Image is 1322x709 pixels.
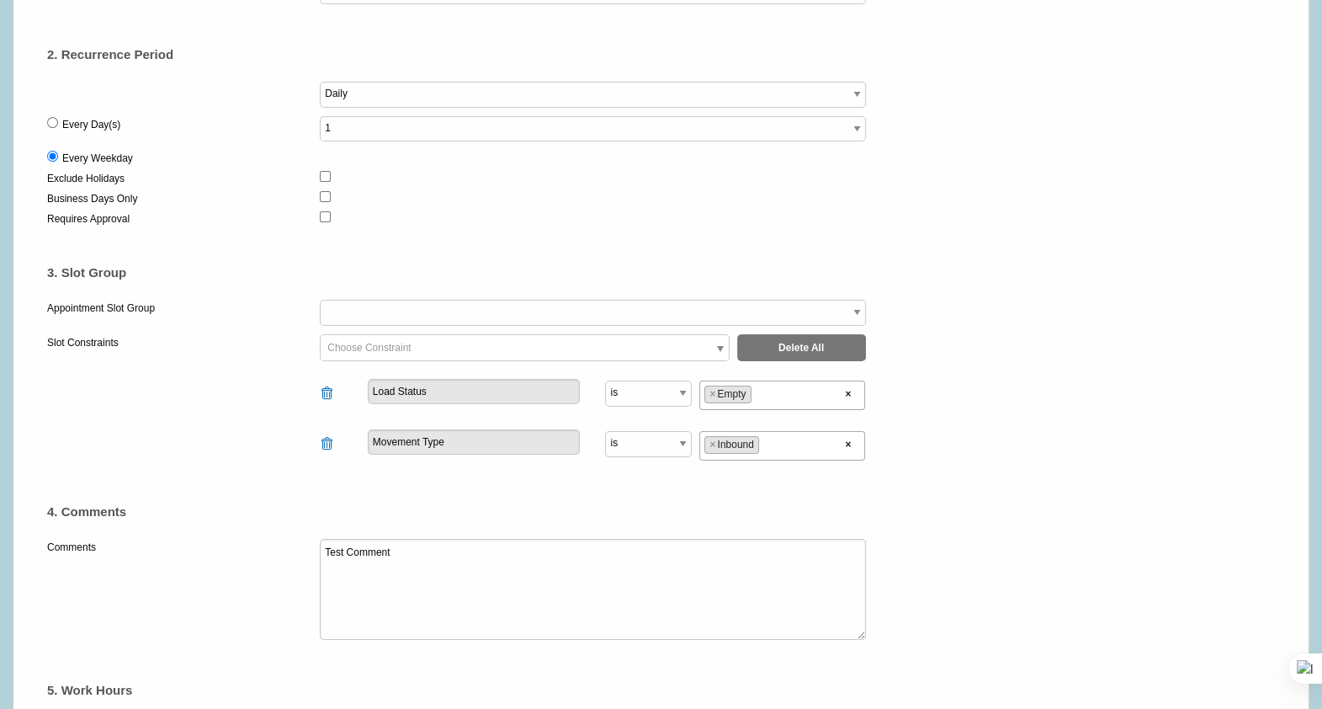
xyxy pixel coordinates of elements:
label: Business Days Only [47,190,320,209]
li: Inbound [704,436,758,454]
label: Slot Constraints [47,334,320,353]
span: Choose Constraint [327,342,411,354]
a: Delete All [737,334,866,361]
span: Remove all items [844,386,852,403]
input: Every Day(s) [47,117,58,128]
span: Remove all items [844,436,852,454]
label: Every Weekday [47,150,1275,170]
label: Exclude Holidays [47,170,320,189]
span: × [709,437,715,453]
legend: 4. Comments [45,502,129,522]
legend: 3. Slot Group [45,263,129,283]
label: Comments [47,539,320,557]
textarea: Test Comment [320,539,865,640]
li: Empty [704,386,751,403]
label: Requires Approval [47,211,320,229]
span: × [709,386,715,402]
input: Every Weekday [47,151,58,162]
legend: 2. Recurrence Period [45,45,176,65]
label: Every Day(s) [47,116,320,136]
legend: 5. Work Hours [45,680,135,701]
label: Appointment Slot Group [47,300,320,318]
